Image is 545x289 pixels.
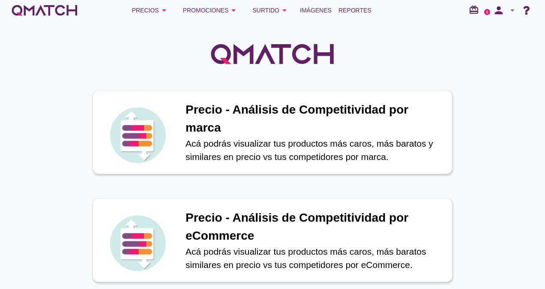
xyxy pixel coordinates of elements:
[296,2,335,19] a: Imágenes
[186,101,443,137] h1: Precio - Análisis de Competitividad por marca
[125,2,176,19] button: Precios
[246,2,296,19] button: Surtido
[228,5,239,15] i: arrow_drop_down
[279,5,290,15] i: arrow_drop_down
[186,137,443,164] p: Acá podrás visualizar tus productos más caros, más baratos y similares en precio vs tus competido...
[335,2,375,19] a: Reportes
[486,10,488,14] text: 2
[132,5,169,15] div: Precios
[10,2,79,19] a: white-qmatch-logo
[507,5,518,15] i: arrow_drop_down
[159,5,169,15] i: arrow_drop_down
[208,33,337,75] img: QMatchLogo
[81,90,464,174] a: iconPrecio - Análisis de Competitividad por marcaAcá podrás visualizar tus productos más caros, m...
[300,5,332,15] span: Imágenes
[176,2,246,19] button: Promociones
[252,5,290,15] div: Surtido
[183,5,239,15] div: Promociones
[81,198,464,282] a: iconPrecio - Análisis de Competitividad por eCommerceAcá podrás visualizar tus productos más caro...
[186,245,443,272] p: Acá podrás visualizar tus productos más caros, más baratos similares en precio vs tus competidore...
[186,209,443,245] h1: Precio - Análisis de Competitividad por eCommerce
[108,213,168,273] img: icon
[490,4,507,16] i: person
[338,5,371,15] span: Reportes
[108,105,168,165] img: icon
[484,9,490,15] a: 2
[469,5,482,15] i: redeem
